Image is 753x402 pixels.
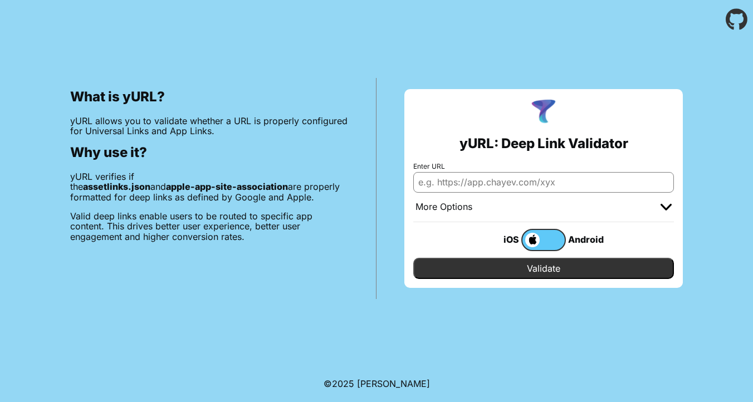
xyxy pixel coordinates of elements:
[324,365,430,402] footer: ©
[70,171,348,202] p: yURL verifies if the and are properly formatted for deep links as defined by Google and Apple.
[413,172,674,192] input: e.g. https://app.chayev.com/xyx
[332,378,354,389] span: 2025
[83,181,150,192] b: assetlinks.json
[413,163,674,170] label: Enter URL
[477,232,521,247] div: iOS
[415,202,472,213] div: More Options
[357,378,430,389] a: Michael Ibragimchayev's Personal Site
[70,145,348,160] h2: Why use it?
[70,211,348,242] p: Valid deep links enable users to be routed to specific app content. This drives better user exper...
[70,89,348,105] h2: What is yURL?
[70,116,348,136] p: yURL allows you to validate whether a URL is properly configured for Universal Links and App Links.
[413,258,674,279] input: Validate
[566,232,610,247] div: Android
[459,136,628,151] h2: yURL: Deep Link Validator
[166,181,288,192] b: apple-app-site-association
[661,204,672,210] img: chevron
[529,98,558,127] img: yURL Logo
